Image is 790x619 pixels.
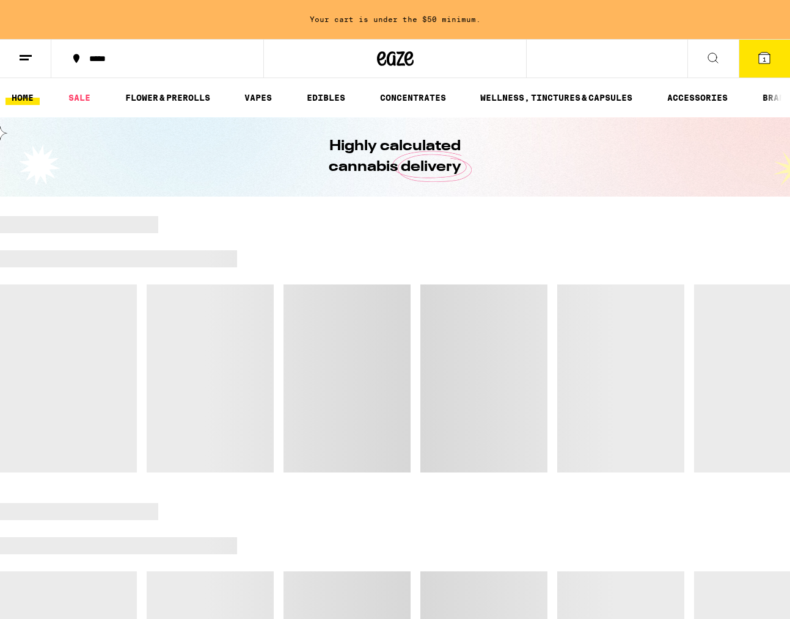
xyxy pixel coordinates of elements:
[661,90,734,105] a: ACCESSORIES
[763,56,766,63] span: 1
[62,90,97,105] a: SALE
[474,90,638,105] a: WELLNESS, TINCTURES & CAPSULES
[301,90,351,105] a: EDIBLES
[294,136,496,178] h1: Highly calculated cannabis delivery
[5,90,40,105] a: HOME
[119,90,216,105] a: FLOWER & PREROLLS
[739,40,790,78] button: 1
[238,90,278,105] a: VAPES
[374,90,452,105] a: CONCENTRATES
